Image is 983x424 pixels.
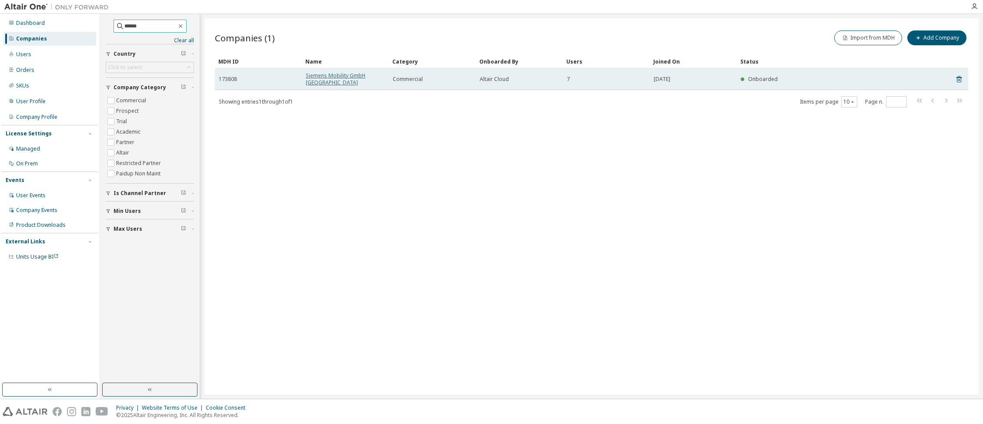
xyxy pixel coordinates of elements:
[907,30,966,45] button: Add Company
[114,208,141,215] span: Min Users
[116,106,140,116] label: Prospect
[106,219,194,239] button: Max Users
[106,78,194,97] button: Company Category
[16,35,47,42] div: Companies
[3,407,47,416] img: altair_logo.svg
[53,407,62,416] img: facebook.svg
[16,67,34,74] div: Orders
[16,145,40,152] div: Managed
[114,225,142,232] span: Max Users
[834,30,902,45] button: Import from MDH
[740,54,916,68] div: Status
[67,407,76,416] img: instagram.svg
[16,222,66,229] div: Product Downloads
[305,54,385,68] div: Name
[116,168,162,179] label: Paidup Non Maint
[114,50,136,57] span: Country
[81,407,90,416] img: linkedin.svg
[479,54,559,68] div: Onboarded By
[181,225,186,232] span: Clear filter
[116,148,131,158] label: Altair
[106,37,194,44] a: Clear all
[16,160,38,167] div: On Prem
[181,84,186,91] span: Clear filter
[6,177,24,184] div: Events
[116,137,136,148] label: Partner
[16,51,31,58] div: Users
[480,76,509,83] span: Altair Cloud
[219,76,237,83] span: 173808
[116,127,142,137] label: Academic
[106,202,194,221] button: Min Users
[653,54,733,68] div: Joined On
[116,95,148,106] label: Commercial
[106,44,194,64] button: Country
[142,404,206,411] div: Website Terms of Use
[16,82,29,89] div: SKUs
[116,158,163,168] label: Restricted Partner
[106,62,194,73] div: Click to select
[654,76,670,83] span: [DATE]
[116,116,129,127] label: Trial
[4,3,113,11] img: Altair One
[567,76,570,83] span: 7
[181,50,186,57] span: Clear filter
[16,207,57,214] div: Company Events
[16,98,46,105] div: User Profile
[16,114,57,121] div: Company Profile
[748,75,778,83] span: Onboarded
[108,64,142,71] div: Click to select
[181,208,186,215] span: Clear filter
[16,20,45,27] div: Dashboard
[116,404,142,411] div: Privacy
[393,76,423,83] span: Commercial
[116,411,251,419] p: © 2025 Altair Engineering, Inc. All Rights Reserved.
[566,54,646,68] div: Users
[114,84,166,91] span: Company Category
[218,54,298,68] div: MDH ID
[106,184,194,203] button: Is Channel Partner
[800,96,857,108] span: Items per page
[306,72,365,86] a: Siemens Mobility GmbH [GEOGRAPHIC_DATA]
[96,407,108,416] img: youtube.svg
[215,32,275,44] span: Companies (1)
[865,96,907,108] span: Page n.
[219,98,293,105] span: Showing entries 1 through 1 of 1
[206,404,251,411] div: Cookie Consent
[392,54,472,68] div: Category
[6,130,52,137] div: License Settings
[6,238,45,245] div: External Links
[181,190,186,197] span: Clear filter
[16,192,46,199] div: User Events
[114,190,166,197] span: Is Channel Partner
[16,253,59,260] span: Units Usage BI
[843,98,855,105] button: 10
